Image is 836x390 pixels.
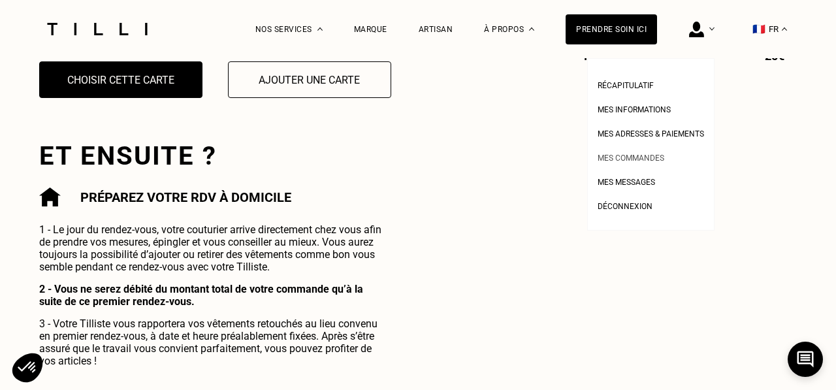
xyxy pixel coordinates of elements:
button: Choisir cette carte [39,61,202,98]
span: Déconnexion [598,202,652,211]
img: Menu déroulant à propos [529,27,534,31]
img: Logo du service de couturière Tilli [42,23,152,35]
a: Mes adresses & paiements [598,125,704,139]
button: Ajouter une carte [228,61,391,98]
p: 3 - Votre Tilliste vous rapportera vos vêtements retouchés au lieu convenu en premier rendez-vous... [39,317,387,367]
a: Mes commandes [598,150,664,163]
p: 1 - Le jour du rendez-vous, votre couturier arrive directement chez vous afin de prendre vos mesu... [39,223,387,273]
img: icône connexion [689,22,704,37]
a: Mes messages [598,174,655,187]
span: 🇫🇷 [752,23,765,35]
h3: Préparez votre rdv à domicile [80,189,291,205]
a: Déconnexion [598,198,652,212]
span: Mes adresses & paiements [598,129,704,138]
span: Récapitulatif [598,81,654,90]
a: Récapitulatif [598,77,654,91]
img: Commande à domicile [39,187,61,207]
img: menu déroulant [782,27,787,31]
span: Mes messages [598,178,655,187]
h2: Et ensuite ? [39,140,391,171]
a: Artisan [419,25,453,34]
a: Mes informations [598,101,671,115]
span: Mes informations [598,105,671,114]
a: Marque [354,25,387,34]
img: Menu déroulant [317,27,323,31]
b: 2 - Vous ne serez débité du montant total de votre commande qu’à la suite de ce premier rendez-vous. [39,283,363,308]
a: Prendre soin ici [566,14,657,44]
span: Mes commandes [598,154,664,163]
img: Menu déroulant [709,27,715,31]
